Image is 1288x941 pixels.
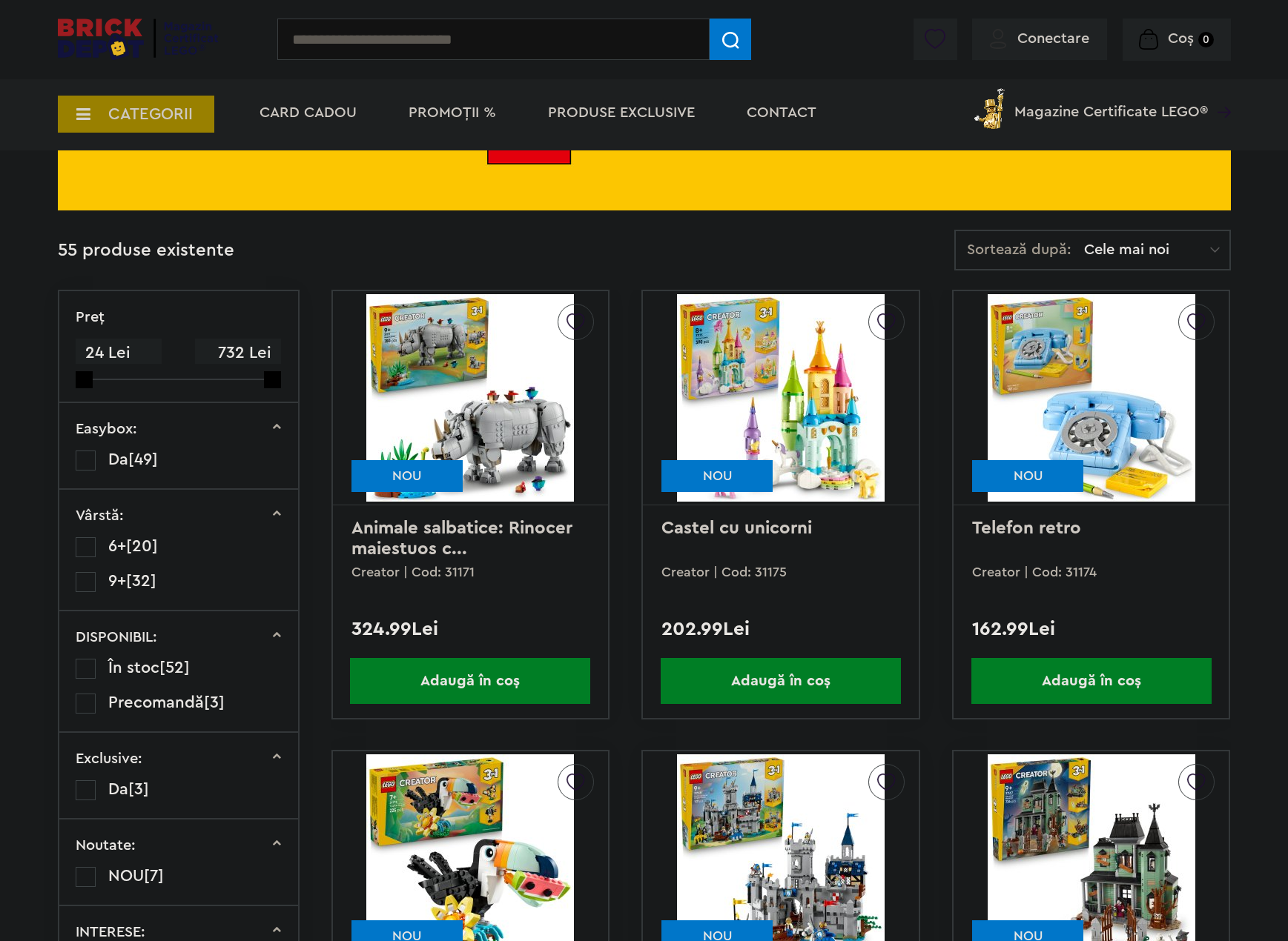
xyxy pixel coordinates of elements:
[126,538,158,554] span: [20]
[108,781,128,797] span: Da
[1168,31,1194,46] span: Coș
[954,658,1229,704] a: Adaugă în coș
[1017,31,1089,46] span: Conectare
[351,619,589,639] div: 324.99Lei
[350,658,590,704] span: Adaugă în coș
[1198,32,1214,47] small: 0
[351,565,589,579] p: Creator | Cod: 31171
[76,630,157,645] p: DISPONIBIL:
[747,105,816,120] a: Contact
[990,31,1089,46] a: Conectare
[1084,242,1210,257] span: Cele mai noi
[972,619,1210,639] div: 162.99Lei
[76,310,105,325] p: Preţ
[366,294,574,502] img: Animale salbatice: Rinocer maiestuos cu pasari
[661,619,899,639] div: 202.99Lei
[661,460,773,492] div: NOU
[128,451,158,468] span: [49]
[972,519,1081,537] a: Telefon retro
[108,694,204,711] span: Precomandă
[108,573,126,589] span: 9+
[76,339,162,368] span: 24 Lei
[108,659,159,676] span: În stoc
[1014,85,1208,119] span: Magazine Certificate LEGO®
[333,658,608,704] a: Adaugă în coș
[972,565,1210,579] p: Creator | Cod: 31174
[1208,85,1231,100] a: Magazine Certificate LEGO®
[159,659,190,676] span: [52]
[108,538,126,554] span: 6+
[204,694,225,711] span: [3]
[128,781,149,797] span: [3]
[76,508,124,523] p: Vârstă:
[661,565,899,579] p: Creator | Cod: 31175
[661,658,901,704] span: Adaugă în coș
[108,868,144,884] span: NOU
[58,230,234,272] div: 55 produse existente
[76,751,142,766] p: Exclusive:
[76,925,145,940] p: INTERESE:
[661,519,812,537] a: Castel cu unicorni
[76,838,136,853] p: Noutate:
[144,868,164,884] span: [7]
[195,339,281,368] span: 732 Lei
[972,460,1083,492] div: NOU
[260,105,357,120] a: Card Cadou
[971,658,1212,704] span: Adaugă în coș
[677,294,885,502] img: Castel cu unicorni
[126,573,156,589] span: [32]
[548,105,695,120] a: Produse exclusive
[108,451,128,468] span: Da
[76,422,137,436] p: Easybox:
[643,658,918,704] a: Adaugă în coș
[351,519,578,558] a: Animale salbatice: Rinocer maiestuos c...
[409,105,496,120] a: PROMOȚII %
[988,294,1195,502] img: Telefon retro
[108,106,193,122] span: CATEGORII
[351,460,463,492] div: NOU
[967,242,1071,257] span: Sortează după:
